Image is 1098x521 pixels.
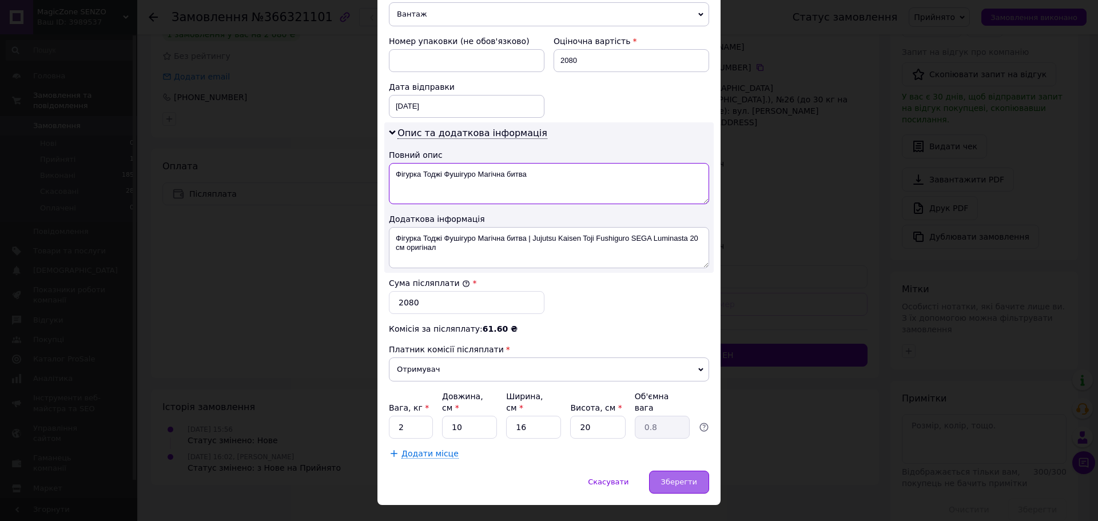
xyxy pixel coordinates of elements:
span: Опис та додаткова інформація [397,128,547,139]
span: Вантаж [389,2,709,26]
div: Повний опис [389,149,709,161]
textarea: Фігурка Тоджі Фушігуро Магічна битва | Jujutsu Kaisen Toji Fushiguro SEGA Luminasta 20 см оригінал [389,227,709,268]
div: Додаткова інформація [389,213,709,225]
label: Ширина, см [506,392,543,412]
label: Вага, кг [389,403,429,412]
label: Висота, см [570,403,622,412]
span: Зберегти [661,478,697,486]
span: Скасувати [588,478,628,486]
div: Комісія за післяплату: [389,323,709,335]
div: Номер упаковки (не обов'язково) [389,35,544,47]
textarea: Фігурка Тоджі Фушігуро Магічна битва [389,163,709,204]
label: Сума післяплати [389,279,470,288]
div: Оціночна вартість [554,35,709,47]
span: 61.60 ₴ [483,324,518,333]
span: Отримувач [389,357,709,381]
span: Платник комісії післяплати [389,345,504,354]
div: Об'ємна вага [635,391,690,413]
span: Додати місце [401,449,459,459]
div: Дата відправки [389,81,544,93]
label: Довжина, см [442,392,483,412]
